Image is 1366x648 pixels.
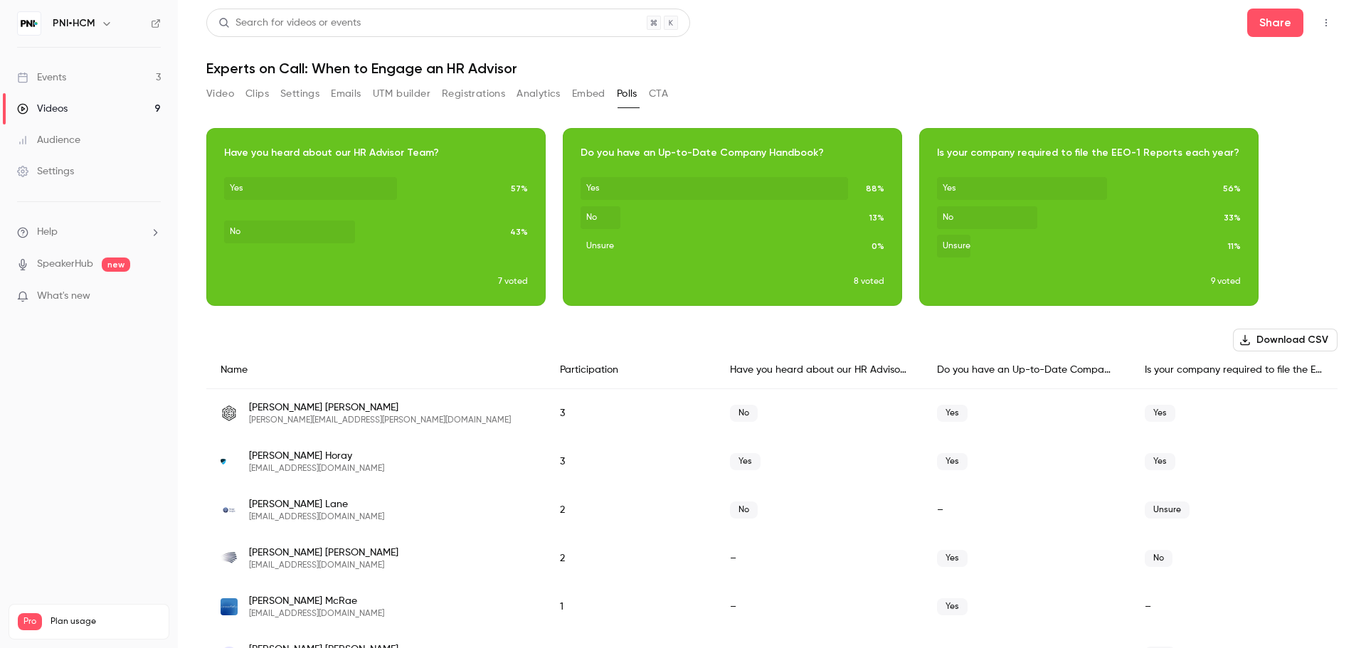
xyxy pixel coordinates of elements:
span: No [1145,550,1172,567]
div: 3 [546,389,716,438]
span: [EMAIL_ADDRESS][DOMAIN_NAME] [249,560,398,571]
div: – [1131,583,1338,631]
div: emaffey@cst-cpa.com [206,534,1338,583]
span: [EMAIL_ADDRESS][DOMAIN_NAME] [249,463,384,474]
span: [PERSON_NAME] McRae [249,594,384,608]
img: culta.io [221,405,238,422]
div: – [716,583,923,631]
span: Pro [18,613,42,630]
button: Polls [617,83,637,105]
h6: PNI•HCM [53,16,95,31]
span: Yes [937,405,968,422]
img: cst-cpa.com [221,550,238,567]
button: Registrations [442,83,505,105]
div: bhoray@isallc.net [206,437,1338,486]
button: Embed [572,83,605,105]
button: Emails [331,83,361,105]
span: Yes [730,453,761,470]
span: [PERSON_NAME] Horay [249,449,384,463]
iframe: Noticeable Trigger [144,290,161,303]
div: 2 [546,486,716,534]
div: fmcrae@awidercircle.org [206,583,1338,631]
div: Search for videos or events [218,16,361,31]
button: CTA [649,83,668,105]
span: Yes [937,453,968,470]
div: peggyl@imageinsightinc.com [206,486,1338,534]
span: No [730,405,758,422]
span: Unsure [1145,501,1190,519]
div: Settings [17,164,74,179]
button: Analytics [517,83,561,105]
span: Yes [1145,405,1175,422]
span: No [730,501,758,519]
h1: Experts on Call: When to Engage an HR Advisor [206,60,1338,77]
img: awidercircle.org [221,598,238,615]
div: Participation [546,351,716,389]
div: 2 [546,534,716,583]
span: Plan usage [51,616,160,627]
div: – [716,534,923,583]
div: Is your company required to file the EEO-1 Reports each year? [1131,351,1338,389]
span: [PERSON_NAME] [PERSON_NAME] [249,400,511,415]
button: Clips [245,83,269,105]
span: [EMAIL_ADDRESS][DOMAIN_NAME] [249,511,384,523]
li: help-dropdown-opener [17,225,161,240]
button: UTM builder [373,83,430,105]
span: [PERSON_NAME] [PERSON_NAME] [249,546,398,560]
div: Have you heard about our HR Advisor Team? [716,351,923,389]
div: Videos [17,102,68,116]
div: 1 [546,583,716,631]
span: new [102,257,130,272]
button: Download CSV [1233,329,1338,351]
a: SpeakerHub [37,257,93,272]
span: Yes [1145,453,1175,470]
button: Video [206,83,234,105]
img: imageinsightinc.com [221,501,238,519]
img: PNI•HCM [18,12,41,35]
span: [PERSON_NAME] Lane [249,497,384,511]
div: – [923,486,1131,534]
div: Do you have an Up-to-Date Company Handbook? [923,351,1131,389]
div: Audience [17,133,80,147]
img: isallc.net [221,459,238,464]
span: [PERSON_NAME][EMAIL_ADDRESS][PERSON_NAME][DOMAIN_NAME] [249,415,511,426]
div: Name [206,351,546,389]
span: Yes [937,598,968,615]
div: 3 [546,437,716,486]
span: What's new [37,289,90,304]
span: Help [37,225,58,240]
span: [EMAIL_ADDRESS][DOMAIN_NAME] [249,608,384,620]
button: Share [1247,9,1303,37]
div: kim.graefe@culta.io [206,389,1338,438]
button: Settings [280,83,319,105]
div: Events [17,70,66,85]
span: Yes [937,550,968,567]
button: Top Bar Actions [1315,11,1338,34]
